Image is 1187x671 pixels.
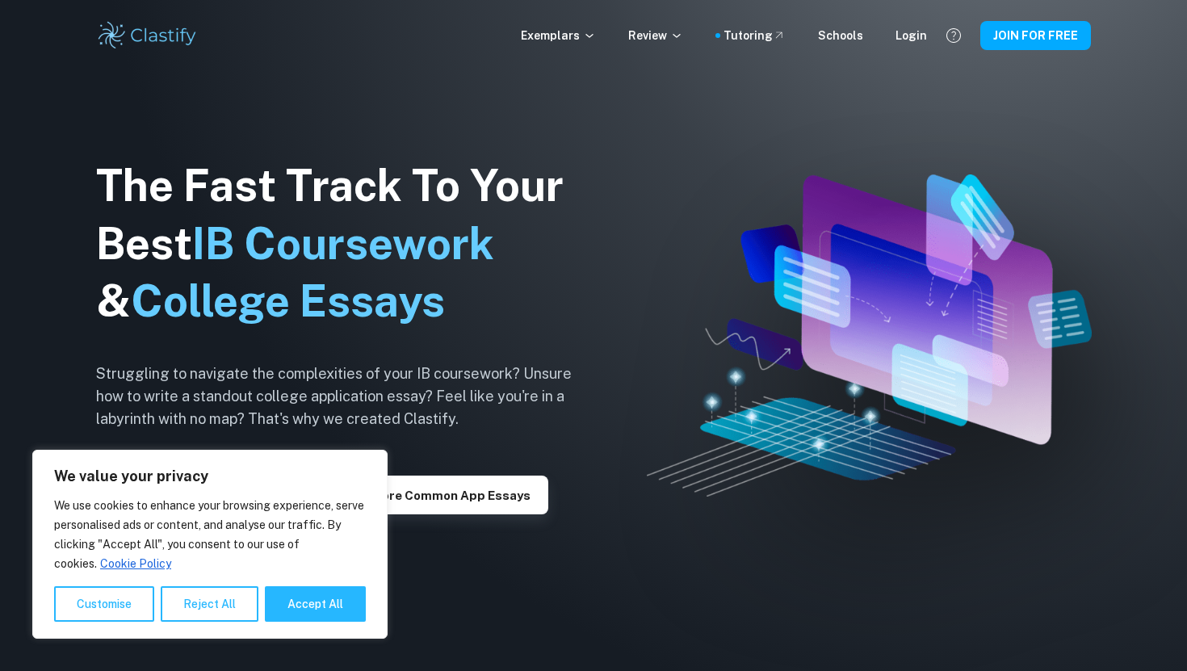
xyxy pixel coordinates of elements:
button: Customise [54,586,154,622]
div: We value your privacy [32,450,388,639]
p: Exemplars [521,27,596,44]
h1: The Fast Track To Your Best & [96,157,597,331]
a: Explore Common App essays [338,487,548,502]
button: Accept All [265,586,366,622]
a: Schools [818,27,863,44]
p: We use cookies to enhance your browsing experience, serve personalised ads or content, and analys... [54,496,366,573]
h6: Struggling to navigate the complexities of your IB coursework? Unsure how to write a standout col... [96,363,597,430]
span: College Essays [131,275,445,326]
a: Login [895,27,927,44]
img: Clastify hero [647,174,1093,497]
button: Explore Common App essays [338,476,548,514]
p: We value your privacy [54,467,366,486]
a: Tutoring [724,27,786,44]
a: Cookie Policy [99,556,172,571]
p: Review [628,27,683,44]
button: Help and Feedback [940,22,967,49]
img: Clastify logo [96,19,199,52]
span: IB Coursework [192,218,494,269]
button: JOIN FOR FREE [980,21,1091,50]
button: Reject All [161,586,258,622]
